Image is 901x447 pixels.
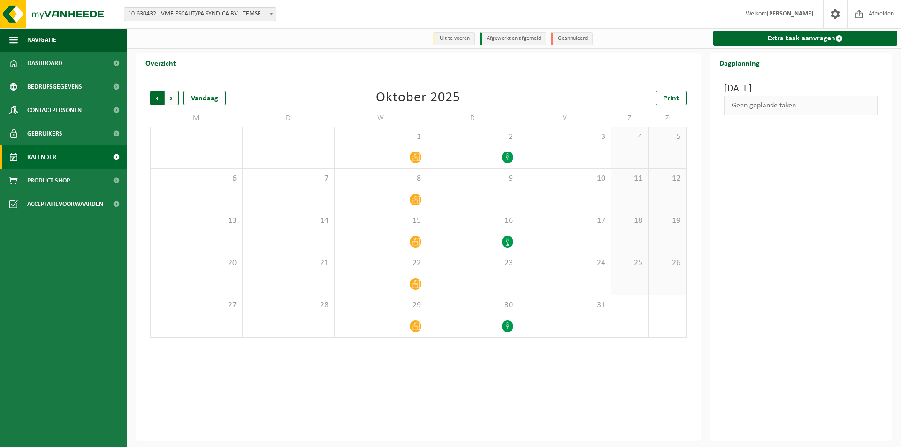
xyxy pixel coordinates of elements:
[183,91,226,105] div: Vandaag
[136,53,185,72] h2: Overzicht
[524,258,606,268] span: 24
[339,258,422,268] span: 22
[27,169,70,192] span: Product Shop
[524,216,606,226] span: 17
[663,95,679,102] span: Print
[433,32,475,45] li: Uit te voeren
[649,110,686,127] td: Z
[767,10,814,17] strong: [PERSON_NAME]
[432,174,514,184] span: 9
[616,258,644,268] span: 25
[432,216,514,226] span: 16
[335,110,427,127] td: W
[165,91,179,105] span: Volgende
[611,110,649,127] td: Z
[427,110,519,127] td: D
[616,132,644,142] span: 4
[27,28,56,52] span: Navigatie
[524,300,606,311] span: 31
[124,8,276,21] span: 10-630432 - VME ESCAUT/PA SYNDICA BV - TEMSE
[524,132,606,142] span: 3
[710,53,769,72] h2: Dagplanning
[551,32,593,45] li: Geannuleerd
[432,132,514,142] span: 2
[150,91,164,105] span: Vorige
[339,174,422,184] span: 8
[155,258,237,268] span: 20
[27,75,82,98] span: Bedrijfsgegevens
[27,52,62,75] span: Dashboard
[724,96,878,115] div: Geen geplande taken
[653,216,681,226] span: 19
[243,110,335,127] td: D
[155,300,237,311] span: 27
[27,192,103,216] span: Acceptatievoorwaarden
[616,174,644,184] span: 11
[432,258,514,268] span: 23
[432,300,514,311] span: 30
[247,258,330,268] span: 21
[247,216,330,226] span: 14
[724,82,878,96] h3: [DATE]
[155,174,237,184] span: 6
[519,110,611,127] td: V
[653,174,681,184] span: 12
[155,216,237,226] span: 13
[339,132,422,142] span: 1
[339,216,422,226] span: 15
[713,31,898,46] a: Extra taak aanvragen
[376,91,460,105] div: Oktober 2025
[480,32,546,45] li: Afgewerkt en afgemeld
[247,174,330,184] span: 7
[653,132,681,142] span: 5
[656,91,687,105] a: Print
[27,98,82,122] span: Contactpersonen
[27,122,62,145] span: Gebruikers
[27,145,56,169] span: Kalender
[653,258,681,268] span: 26
[124,7,276,21] span: 10-630432 - VME ESCAUT/PA SYNDICA BV - TEMSE
[150,110,243,127] td: M
[616,216,644,226] span: 18
[247,300,330,311] span: 28
[339,300,422,311] span: 29
[524,174,606,184] span: 10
